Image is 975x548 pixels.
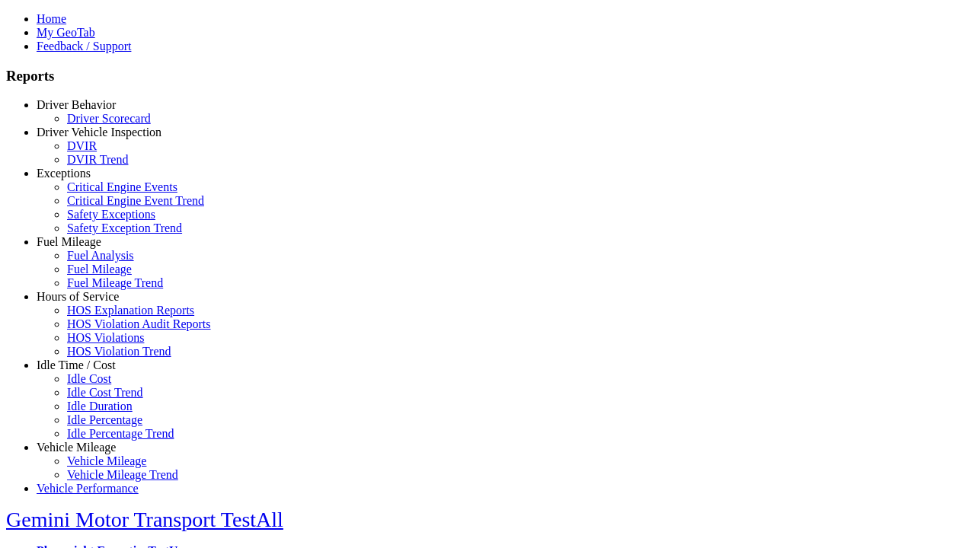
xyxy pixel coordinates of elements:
[67,468,178,481] a: Vehicle Mileage Trend
[67,180,177,193] a: Critical Engine Events
[67,139,97,152] a: DVIR
[67,331,144,344] a: HOS Violations
[37,126,161,139] a: Driver Vehicle Inspection
[67,304,194,317] a: HOS Explanation Reports
[67,317,211,330] a: HOS Violation Audit Reports
[37,482,139,495] a: Vehicle Performance
[37,441,116,454] a: Vehicle Mileage
[37,290,119,303] a: Hours of Service
[67,208,155,221] a: Safety Exceptions
[67,400,133,413] a: Idle Duration
[37,40,131,53] a: Feedback / Support
[37,167,91,180] a: Exceptions
[37,12,66,25] a: Home
[37,98,116,111] a: Driver Behavior
[67,153,128,166] a: DVIR Trend
[6,508,283,531] a: Gemini Motor Transport TestAll
[37,235,101,248] a: Fuel Mileage
[37,358,116,371] a: Idle Time / Cost
[67,276,163,289] a: Fuel Mileage Trend
[67,112,151,125] a: Driver Scorecard
[67,194,204,207] a: Critical Engine Event Trend
[67,386,143,399] a: Idle Cost Trend
[37,26,95,39] a: My GeoTab
[67,263,132,276] a: Fuel Mileage
[67,372,111,385] a: Idle Cost
[67,427,174,440] a: Idle Percentage Trend
[67,345,171,358] a: HOS Violation Trend
[6,68,969,84] h3: Reports
[67,249,134,262] a: Fuel Analysis
[67,413,142,426] a: Idle Percentage
[67,221,182,234] a: Safety Exception Trend
[67,454,146,467] a: Vehicle Mileage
